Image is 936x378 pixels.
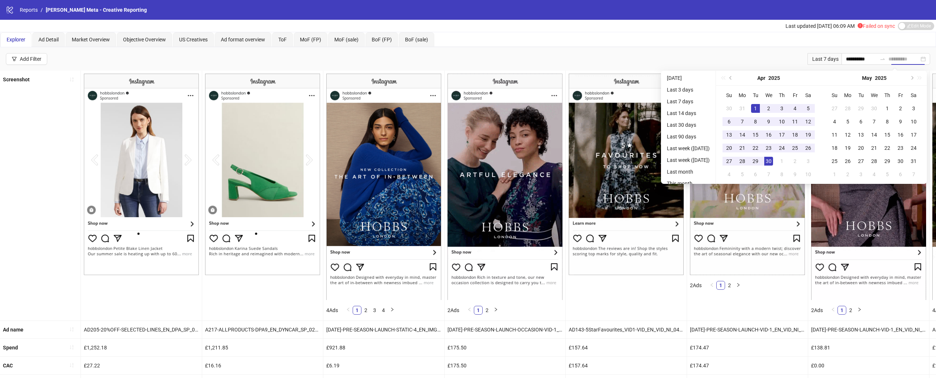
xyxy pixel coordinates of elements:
td: 2025-04-08 [749,115,762,128]
button: right [734,281,743,290]
div: 19 [804,130,813,139]
th: Tu [749,89,762,102]
th: Su [723,89,736,102]
img: Screenshot 120225702039010624 [205,74,320,275]
span: Failed on sync [858,23,895,29]
td: 2025-05-01 [775,155,788,168]
td: 2025-05-08 [775,168,788,181]
div: 25 [791,144,799,152]
div: £157.64 [566,339,687,356]
div: 22 [883,144,892,152]
div: 10 [804,170,813,179]
div: Last 7 days [807,53,842,65]
b: Screenshot [3,77,30,82]
td: 2025-03-30 [723,102,736,115]
span: swap-right [880,56,885,62]
span: MoF (sale) [334,37,359,42]
span: 2 Ads [447,307,459,313]
div: 20 [725,144,733,152]
div: 26 [843,157,852,166]
span: left [467,307,472,312]
div: 8 [751,117,760,126]
td: 2025-05-24 [907,141,920,155]
span: BoF (FP) [372,37,392,42]
div: 5 [843,117,852,126]
span: sort-ascending [69,327,74,332]
div: £16.16 [202,357,323,374]
button: right [855,306,864,315]
td: 2025-05-25 [828,155,841,168]
div: 2 [764,104,773,113]
td: 2025-05-12 [841,128,854,141]
div: 31 [909,157,918,166]
div: 29 [883,157,892,166]
td: 2025-06-03 [854,168,868,181]
span: US Creatives [179,37,208,42]
td: 2025-05-04 [723,168,736,181]
td: 2025-05-31 [907,155,920,168]
button: Choose a month [862,71,872,85]
td: 2025-04-01 [749,102,762,115]
div: 4 [870,170,879,179]
div: 8 [883,117,892,126]
div: 7 [738,117,747,126]
li: Last 30 days [664,121,713,129]
td: 2025-05-26 [841,155,854,168]
div: 16 [896,130,905,139]
div: 23 [764,144,773,152]
div: 4 [830,117,839,126]
td: 2025-05-07 [868,115,881,128]
span: sort-ascending [69,363,74,368]
td: 2025-04-20 [723,141,736,155]
th: Sa [802,89,815,102]
a: 1 [353,306,361,314]
td: 2025-05-03 [802,155,815,168]
div: 3 [777,104,786,113]
td: 2025-05-04 [828,115,841,128]
div: A217-ALLPRODUCTS-DPA9_EN_DYNCAR_SP_02052025_F_CC_SC1_None_BAU [202,321,323,338]
div: 21 [870,144,879,152]
div: 14 [738,130,747,139]
span: sort-ascending [69,77,74,82]
div: 30 [896,157,905,166]
div: 18 [791,130,799,139]
div: 15 [751,130,760,139]
td: 2025-05-21 [868,141,881,155]
div: 11 [791,117,799,126]
a: 3 [371,306,379,314]
div: 27 [725,157,733,166]
td: 2025-04-13 [723,128,736,141]
div: 1 [751,104,760,113]
td: 2025-04-25 [788,141,802,155]
div: 9 [791,170,799,179]
div: 4 [791,104,799,113]
div: 1 [830,170,839,179]
div: 28 [843,104,852,113]
div: 20 [857,144,865,152]
li: Previous Page [465,306,474,315]
span: exclamation-circle [858,23,863,28]
div: 10 [777,117,786,126]
li: Previous Page [829,306,837,315]
td: 2025-04-28 [736,155,749,168]
td: 2025-04-02 [762,102,775,115]
td: 2025-04-16 [762,128,775,141]
td: 2025-05-15 [881,128,894,141]
td: 2025-06-02 [841,168,854,181]
div: 7 [909,170,918,179]
div: 28 [870,157,879,166]
td: 2025-05-18 [828,141,841,155]
img: Screenshot 120231763439140624 [811,74,926,300]
span: MoF (FP) [300,37,321,42]
div: 27 [830,104,839,113]
td: 2025-04-06 [723,115,736,128]
span: right [494,307,498,312]
td: 2025-04-11 [788,115,802,128]
li: 1 [474,306,483,315]
li: 1 [716,281,725,290]
button: Add Filter [6,53,47,65]
th: Sa [907,89,920,102]
td: 2025-04-27 [723,155,736,168]
div: 15 [883,130,892,139]
button: Choose a month [757,71,765,85]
